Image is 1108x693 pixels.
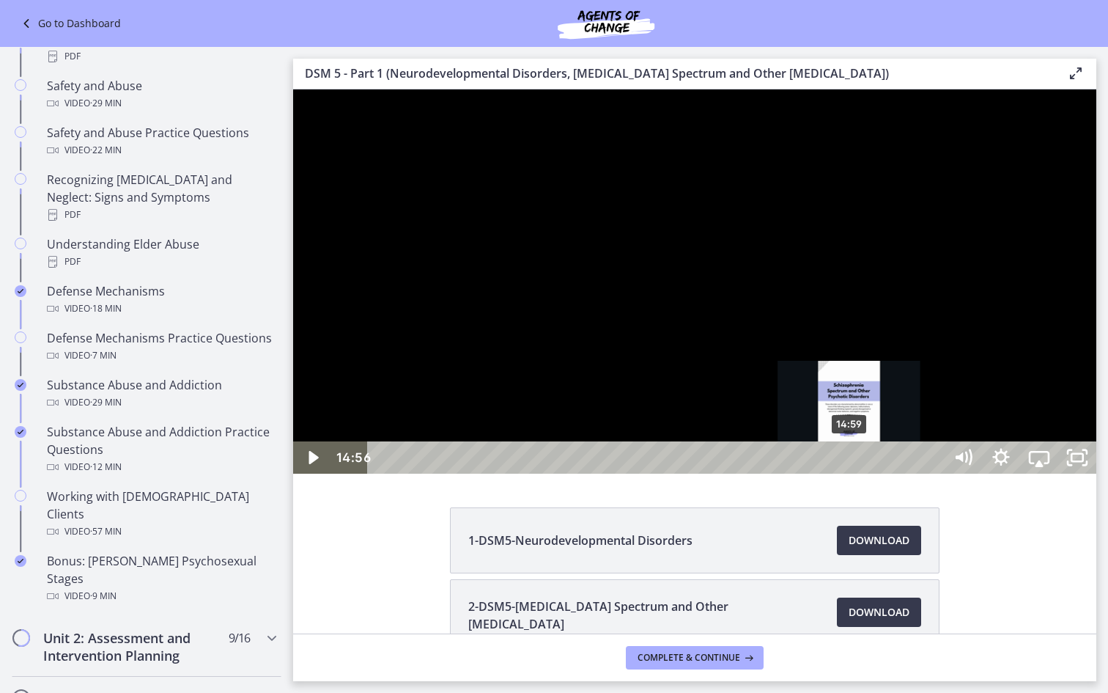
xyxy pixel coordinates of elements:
[727,352,765,384] button: Airplay
[47,171,276,224] div: Recognizing [MEDICAL_DATA] and Neglect: Signs and Symptoms
[47,488,276,540] div: Working with [DEMOGRAPHIC_DATA] Clients
[43,629,222,664] h2: Unit 2: Assessment and Intervention Planning
[468,598,819,633] span: 2-DSM5-[MEDICAL_DATA] Spectrum and Other [MEDICAL_DATA]
[90,523,122,540] span: · 57 min
[518,6,694,41] img: Agents of Change
[90,587,117,605] span: · 9 min
[90,300,122,318] span: · 18 min
[47,253,276,271] div: PDF
[47,552,276,605] div: Bonus: [PERSON_NAME] Psychosexual Stages
[47,300,276,318] div: Video
[47,423,276,476] div: Substance Abuse and Addiction Practice Questions
[638,652,740,664] span: Complete & continue
[15,379,26,391] i: Completed
[47,48,276,65] div: PDF
[47,124,276,159] div: Safety and Abuse Practice Questions
[47,394,276,411] div: Video
[47,329,276,364] div: Defense Mechanisms Practice Questions
[90,458,122,476] span: · 12 min
[849,604,909,621] span: Download
[626,646,764,670] button: Complete & continue
[47,376,276,411] div: Substance Abuse and Addiction
[47,282,276,318] div: Defense Mechanisms
[47,458,276,476] div: Video
[90,394,122,411] span: · 29 min
[15,555,26,567] i: Completed
[47,523,276,540] div: Video
[689,352,727,384] button: Show settings menu
[15,426,26,438] i: Completed
[90,95,122,112] span: · 29 min
[15,285,26,297] i: Completed
[293,89,1096,474] iframe: Video Lesson
[47,587,276,605] div: Video
[47,347,276,364] div: Video
[90,347,117,364] span: · 7 min
[837,526,921,555] a: Download
[47,77,276,112] div: Safety and Abuse
[47,235,276,271] div: Understanding Elder Abuse
[765,352,803,384] button: Unfullscreen
[47,206,276,224] div: PDF
[47,95,276,112] div: Video
[47,142,276,159] div: Video
[837,598,921,627] a: Download
[849,532,909,549] span: Download
[468,532,692,549] span: 1-DSM5-Neurodevelopmental Disorders
[305,65,1044,82] h3: DSM 5 - Part 1 (Neurodevelopmental Disorders, [MEDICAL_DATA] Spectrum and Other [MEDICAL_DATA])
[18,15,121,32] a: Go to Dashboard
[47,30,276,65] div: [PERSON_NAME] Psychosocial Stages
[651,352,689,384] button: Mute
[90,142,122,159] span: · 22 min
[229,629,250,647] span: 9 / 16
